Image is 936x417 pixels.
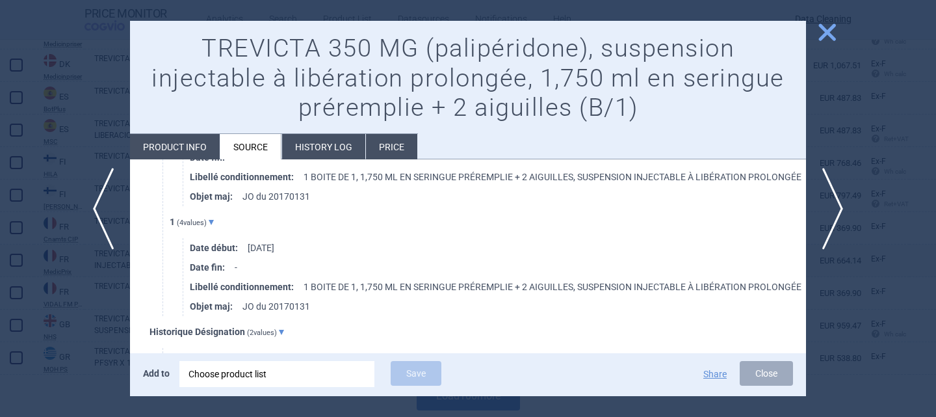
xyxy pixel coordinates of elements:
[179,361,374,387] div: Choose product list
[740,361,793,386] button: Close
[282,134,365,159] li: History log
[170,211,224,233] button: 1 (4values)
[190,297,242,316] strong: Objet maj :
[188,361,365,387] div: Choose product list
[170,217,175,227] strong: 1
[190,238,806,258] li: [DATE]
[130,134,220,159] li: Product info
[190,277,806,297] li: 1 BOITE DE 1, 1,750 ML EN SERINGUE PRÉREMPLIE + 2 AIGUILLES, SUSPENSION INJECTABLE À LIBÉRATION P...
[190,187,806,206] li: JO du 20170131
[143,361,170,386] p: Add to
[149,327,245,337] strong: Historique Désignation
[366,134,417,159] li: Price
[391,361,441,386] button: Save
[143,34,793,123] h1: TREVICTA 350 MG (palipéridone), suspension injectable à libération prolongée, 1,750 ml en seringu...
[190,258,235,277] strong: Date fin :
[190,167,806,187] li: 1 BOITE DE 1, 1,750 ML EN SERINGUE PRÉREMPLIE + 2 AIGUILLES, SUSPENSION INJECTABLE À LIBÉRATION P...
[247,329,277,337] span: ( 2 values)
[703,370,727,379] button: Share
[170,348,224,370] button: 0 (4values)
[220,134,281,159] li: Source
[190,238,248,258] strong: Date début :
[177,219,207,227] span: ( 4 values)
[190,297,806,316] li: JO du 20170131
[190,277,304,297] strong: Libellé conditionnement :
[190,167,304,187] strong: Libellé conditionnement :
[149,321,294,343] button: Historique Désignation (2values)
[190,258,806,277] li: -
[190,187,242,206] strong: Objet maj :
